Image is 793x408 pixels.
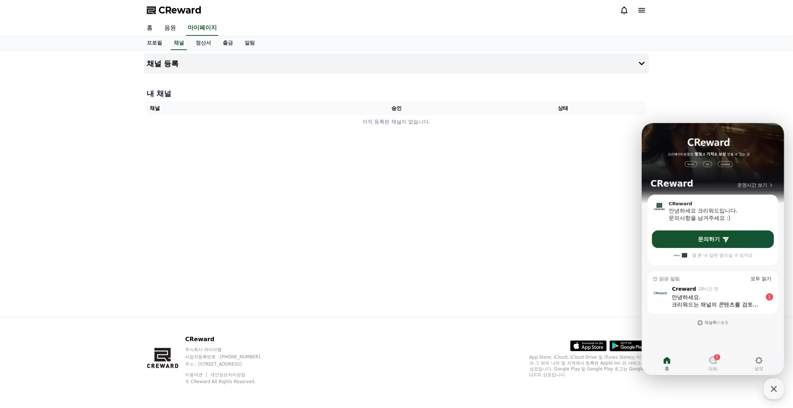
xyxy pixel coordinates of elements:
p: © CReward All Rights Reserved. [185,379,274,385]
iframe: Channel chat [642,123,784,375]
a: 이용약관 [185,372,208,377]
a: 프로필 [141,36,168,50]
button: 채널 등록 [144,53,649,74]
td: 아직 등록된 채널이 없습니다. [147,115,646,129]
p: 주소 : [STREET_ADDRESS] [185,361,274,367]
p: App Store, iCloud, iCloud Drive 및 iTunes Store는 미국과 그 밖의 나라 및 지역에서 등록된 Apple Inc.의 서비스 상표입니다. Goo... [529,354,646,378]
a: 마이페이지 [186,20,218,36]
p: CReward [185,335,274,344]
a: 알림 [239,36,261,50]
th: 채널 [147,102,313,115]
p: 주식회사 와이피랩 [185,347,274,352]
h4: 내 채널 [147,88,646,99]
a: 개인정보처리방침 [210,372,245,377]
a: 홈 [141,20,158,36]
a: 정산서 [190,36,217,50]
a: 출금 [217,36,239,50]
th: 상태 [480,102,646,115]
th: 승인 [313,102,480,115]
p: 사업자등록번호 : [PHONE_NUMBER] [185,354,274,360]
a: CReward [147,4,202,16]
span: CReward [158,4,202,16]
a: 채널 [171,36,187,50]
h4: 채널 등록 [147,60,179,68]
a: 음원 [158,20,182,36]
